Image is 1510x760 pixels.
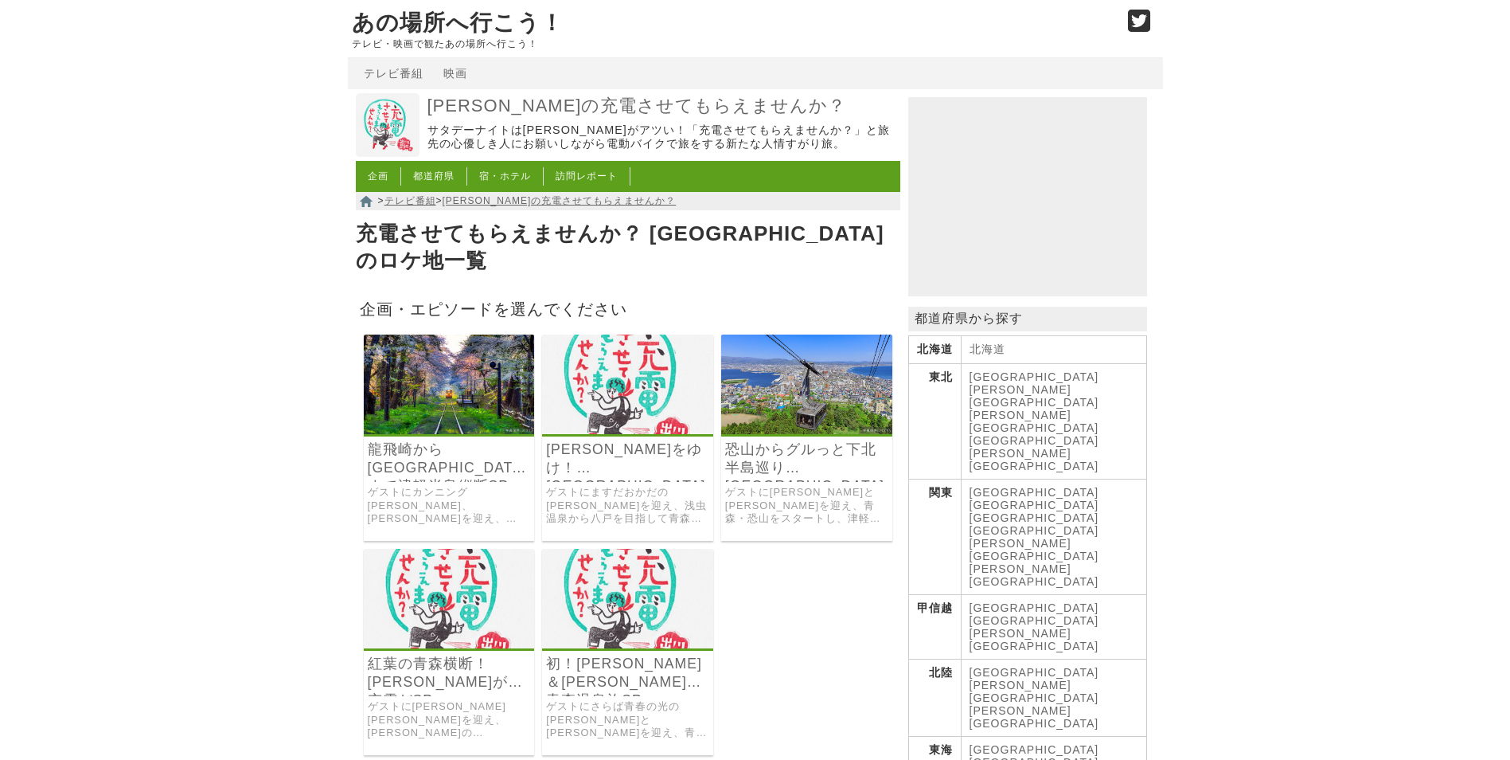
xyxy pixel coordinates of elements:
[725,486,888,526] a: ゲストに[PERSON_NAME]と[PERSON_NAME]を迎え、青森・恐山をスタートし、津軽海峡を渡ってゴールの函館山を目指す旅。
[368,441,531,477] a: 龍飛崎から[GEOGRAPHIC_DATA]まで津軽半島縦断SP
[970,370,1099,383] a: [GEOGRAPHIC_DATA]
[364,637,535,651] a: 出川哲朗の充電させてもらえませんか？ 紅葉の青森横断！十和田湖から奥入瀬渓流を抜けて絶景海岸へ！ですがシーズンでホテルが満室⁉陣内友則＆鈴木亜美が大ピンチでヤバいよヤバいよSP
[970,575,1099,588] a: [GEOGRAPHIC_DATA]
[1128,19,1151,33] a: Twitter (@go_thesights)
[364,423,535,437] a: 出川哲朗の充電させてもらえませんか？ “龍飛崎”から“八甲田山”まで津軽半島縦断175キロ！ですが“旬”を逃して竹山もあさこもプンプンでヤバいよヤバいよSP
[970,486,1099,499] a: [GEOGRAPHIC_DATA]
[908,307,1147,331] p: 都道府県から探す
[970,524,1099,537] a: [GEOGRAPHIC_DATA]
[908,364,961,480] th: 東北
[970,704,1099,730] a: [PERSON_NAME][GEOGRAPHIC_DATA]
[908,480,961,595] th: 関東
[546,486,709,526] a: ゲストにますだおかだの[PERSON_NAME]を迎え、浅虫温泉から八戸を目指して青森を縦断した旅。
[427,123,896,151] p: サタデーナイトは[PERSON_NAME]がアツい！「充電させてもらえませんか？」と旅先の心優しき人にお願いしながら電動バイクで旅をする新たな人情すがり旅。
[368,170,388,182] a: 企画
[356,217,900,279] h1: 充電させてもらえませんか？ [GEOGRAPHIC_DATA]のロケ地一覧
[443,67,467,80] a: 映画
[970,627,1099,652] a: [PERSON_NAME][GEOGRAPHIC_DATA]
[970,614,1099,627] a: [GEOGRAPHIC_DATA]
[970,383,1099,409] a: [PERSON_NAME][GEOGRAPHIC_DATA]
[970,601,1099,614] a: [GEOGRAPHIC_DATA]
[384,195,436,206] a: テレビ番組
[908,336,961,364] th: 北海道
[364,335,535,434] img: 出川哲朗の充電させてもらえませんか？ “龍飛崎”から“八甲田山”まで津軽半島縦断175キロ！ですが“旬”を逃して竹山もあさこもプンプンでヤバいよヤバいよSP
[721,423,892,437] a: 出川哲朗の充電させてもらえませんか？ 行くぞ津軽海峡！青森“恐山”からグルッと下北半島巡り北海道“函館山”120キロ！ですがゲゲっ50℃！？温泉が激アツすぎてヤバいよヤバいよSP
[542,549,713,648] img: 出川哲朗の充電させてもらえませんか？ 行くぞ！青森温泉街道110キロ！”ランプの宿”青荷温泉から日本海へ！ゴールは黄金崎”不老ふ死温泉”ですがさらば森田＆具志堅が大暴走！ヤバいよヤバいよSP
[970,343,1005,355] a: 北海道
[368,655,531,691] a: 紅葉の青森横断！[PERSON_NAME]が初充電だSP
[970,537,1099,562] a: [PERSON_NAME][GEOGRAPHIC_DATA]
[443,195,677,206] a: [PERSON_NAME]の充電させてもらえませんか？
[970,499,1099,511] a: [GEOGRAPHIC_DATA]
[356,192,900,210] nav: > >
[970,511,1099,524] a: [GEOGRAPHIC_DATA]
[970,562,1071,575] a: [PERSON_NAME]
[368,700,531,740] a: ゲストに[PERSON_NAME][PERSON_NAME]を迎え、[PERSON_NAME]の[GEOGRAPHIC_DATA]から奥入瀬渓流を通って、絶景の小舟渡海岸を目指した旅。
[725,441,888,477] a: 恐山からグルっと下北半島巡り[GEOGRAPHIC_DATA]
[356,146,419,159] a: 出川哲朗の充電させてもらえませんか？
[542,637,713,651] a: 出川哲朗の充電させてもらえませんか？ 行くぞ！青森温泉街道110キロ！”ランプの宿”青荷温泉から日本海へ！ゴールは黄金崎”不老ふ死温泉”ですがさらば森田＆具志堅が大暴走！ヤバいよヤバいよSP
[908,660,961,737] th: 北陸
[970,447,1099,472] a: [PERSON_NAME][GEOGRAPHIC_DATA]
[542,423,713,437] a: 出川哲朗の充電させてもらえませんか？ 行くぞ絶景の青森！浅虫温泉から”八甲田山”ながめ八戸までドドーんと縦断130キロ！ですがますおか岡田が熱湯温泉でひゃ～ワォッでヤバいよヤバいよSP
[542,335,713,434] img: 出川哲朗の充電させてもらえませんか？ 行くぞ絶景の青森！浅虫温泉から”八甲田山”ながめ八戸までドドーんと縦断130キロ！ですがますおか岡田が熱湯温泉でひゃ～ワォッでヤバいよヤバいよSP
[546,700,709,740] a: ゲストにさらば青春の光の[PERSON_NAME]と[PERSON_NAME]を迎え、青荷温泉から黄金崎”不老ふ死温泉”を目指した青森温泉の旅。
[970,666,1099,679] a: [GEOGRAPHIC_DATA]
[546,655,709,691] a: 初！[PERSON_NAME]＆[PERSON_NAME]～青森温泉旅SP
[413,170,455,182] a: 都道府県
[970,409,1099,434] a: [PERSON_NAME][GEOGRAPHIC_DATA]
[356,93,419,157] img: 出川哲朗の充電させてもらえませんか？
[364,67,423,80] a: テレビ番組
[908,97,1147,296] iframe: Advertisement
[721,335,892,434] img: 出川哲朗の充電させてもらえませんか？ 行くぞ津軽海峡！青森“恐山”からグルッと下北半島巡り北海道“函館山”120キロ！ですがゲゲっ50℃！？温泉が激アツすぎてヤバいよヤバいよSP
[368,486,531,526] a: ゲストにカンニング[PERSON_NAME]、[PERSON_NAME]を迎え、[GEOGRAPHIC_DATA]の[GEOGRAPHIC_DATA]から[GEOGRAPHIC_DATA]まで[...
[427,95,896,118] a: [PERSON_NAME]の充電させてもらえませんか？
[970,679,1099,704] a: [PERSON_NAME][GEOGRAPHIC_DATA]
[352,10,564,35] a: あの場所へ行こう！
[356,295,900,323] h2: 企画・エピソードを選んでください
[556,170,618,182] a: 訪問レポート
[908,595,961,660] th: 甲信越
[546,441,709,477] a: [PERSON_NAME]をゆけ！[GEOGRAPHIC_DATA]から[GEOGRAPHIC_DATA]眺め[GEOGRAPHIC_DATA]
[364,549,535,648] img: 出川哲朗の充電させてもらえませんか？ 紅葉の青森横断！十和田湖から奥入瀬渓流を抜けて絶景海岸へ！ですがシーズンでホテルが満室⁉陣内友則＆鈴木亜美が大ピンチでヤバいよヤバいよSP
[352,38,1111,49] p: テレビ・映画で観たあの場所へ行こう！
[479,170,531,182] a: 宿・ホテル
[970,743,1099,756] a: [GEOGRAPHIC_DATA]
[970,434,1099,447] a: [GEOGRAPHIC_DATA]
